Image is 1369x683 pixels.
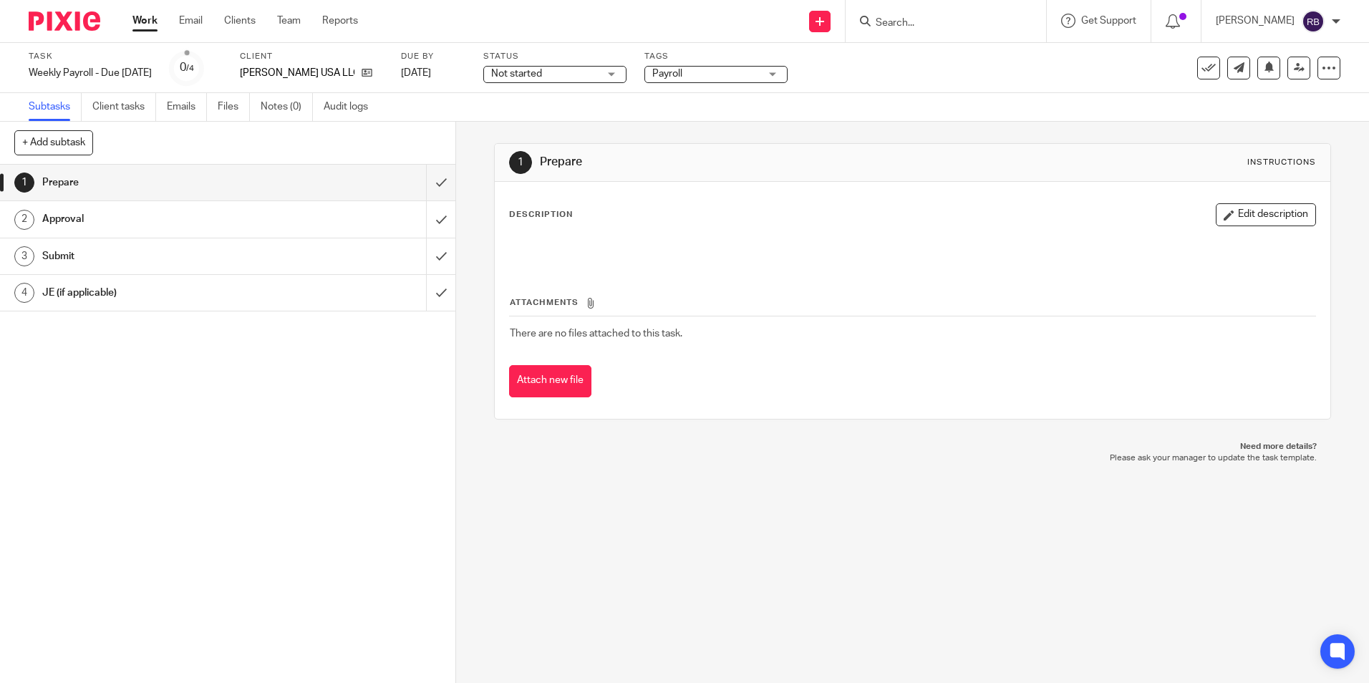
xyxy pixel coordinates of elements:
button: Edit description [1216,203,1316,226]
a: Emails [167,93,207,121]
small: /4 [186,64,194,72]
a: Reports [322,14,358,28]
input: Search [874,17,1003,30]
span: Get Support [1081,16,1136,26]
span: [DATE] [401,68,431,78]
div: 1 [509,151,532,174]
a: Email [179,14,203,28]
label: Status [483,51,627,62]
div: Weekly Payroll - Due Wednesday [29,66,152,80]
label: Due by [401,51,465,62]
label: Task [29,51,152,62]
a: Work [132,14,158,28]
span: There are no files attached to this task. [510,329,682,339]
a: Notes (0) [261,93,313,121]
a: Subtasks [29,93,82,121]
p: Need more details? [508,441,1316,452]
p: Please ask your manager to update the task template. [508,452,1316,464]
button: + Add subtask [14,130,93,155]
div: 1 [14,173,34,193]
h1: JE (if applicable) [42,282,289,304]
div: 4 [14,283,34,303]
div: Instructions [1247,157,1316,168]
p: Description [509,209,573,221]
label: Client [240,51,383,62]
p: [PERSON_NAME] USA LLC [240,66,354,80]
span: Attachments [510,299,579,306]
a: Audit logs [324,93,379,121]
label: Tags [644,51,788,62]
span: Not started [491,69,542,79]
img: svg%3E [1302,10,1325,33]
h1: Prepare [42,172,289,193]
button: Attach new file [509,365,591,397]
div: 3 [14,246,34,266]
a: Team [277,14,301,28]
img: Pixie [29,11,100,31]
div: 0 [180,59,194,76]
a: Client tasks [92,93,156,121]
div: 2 [14,210,34,230]
h1: Approval [42,208,289,230]
div: Weekly Payroll - Due [DATE] [29,66,152,80]
p: [PERSON_NAME] [1216,14,1295,28]
a: Files [218,93,250,121]
a: Clients [224,14,256,28]
h1: Submit [42,246,289,267]
span: Payroll [652,69,682,79]
h1: Prepare [540,155,943,170]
